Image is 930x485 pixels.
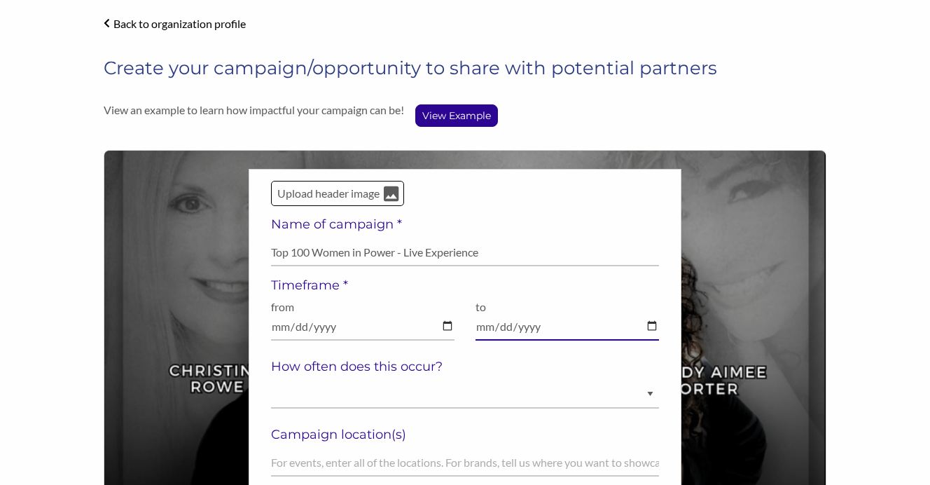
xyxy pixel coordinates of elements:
h5: Campaign location(s) [271,427,660,442]
p: from [271,300,454,313]
p: to [476,300,659,313]
input: For events, enter all of the locations. For brands, tell us where you want to showcase your organ... [271,449,660,477]
input: Name of your event, cause or experience [271,239,660,266]
p: View Example [416,105,497,126]
h5: How often does this occur? [271,359,660,374]
h5: Name of campaign * [271,217,660,232]
p: Upload header image [276,184,381,203]
p: View an example to learn how impactful your campaign can be! [104,103,404,116]
p: Back to organization profile [113,17,246,30]
h5: Timeframe * [271,278,660,293]
h1: Create your campaign/opportunity to share with potential partners [104,55,826,81]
